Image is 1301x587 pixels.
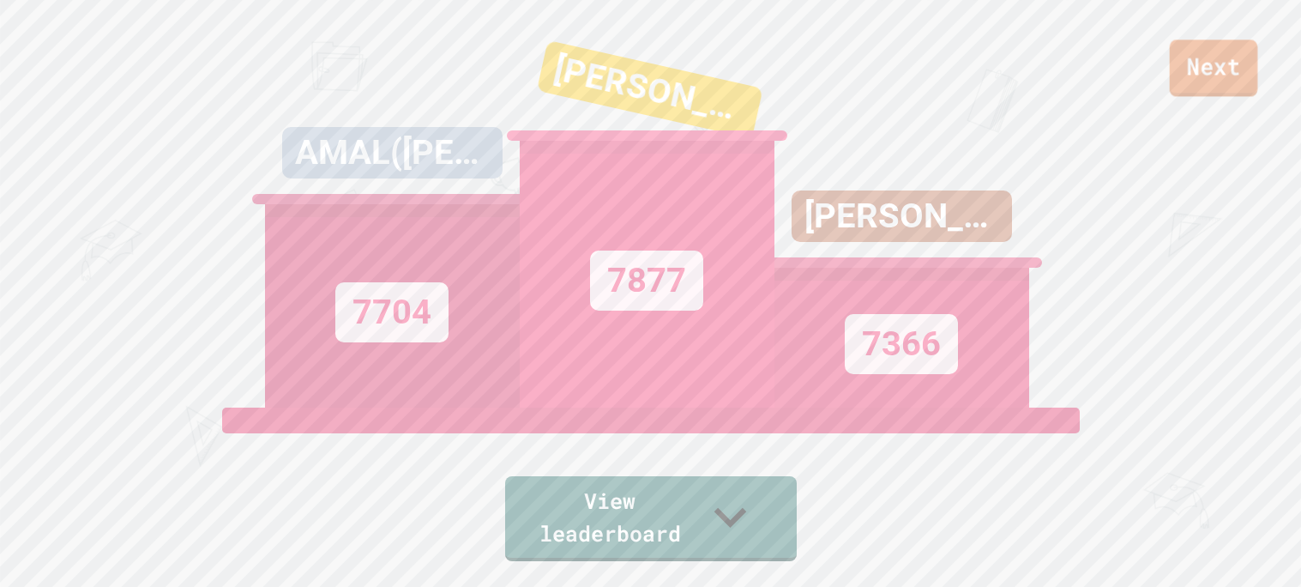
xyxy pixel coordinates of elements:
[335,282,449,342] div: 7704
[536,40,762,139] div: [PERSON_NAME]
[845,314,958,374] div: 7366
[282,127,503,179] div: AMAL([PERSON_NAME])
[505,476,797,561] a: View leaderboard
[792,191,1012,242] div: [PERSON_NAME]
[590,251,703,311] div: 7877
[1170,39,1258,96] a: Next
